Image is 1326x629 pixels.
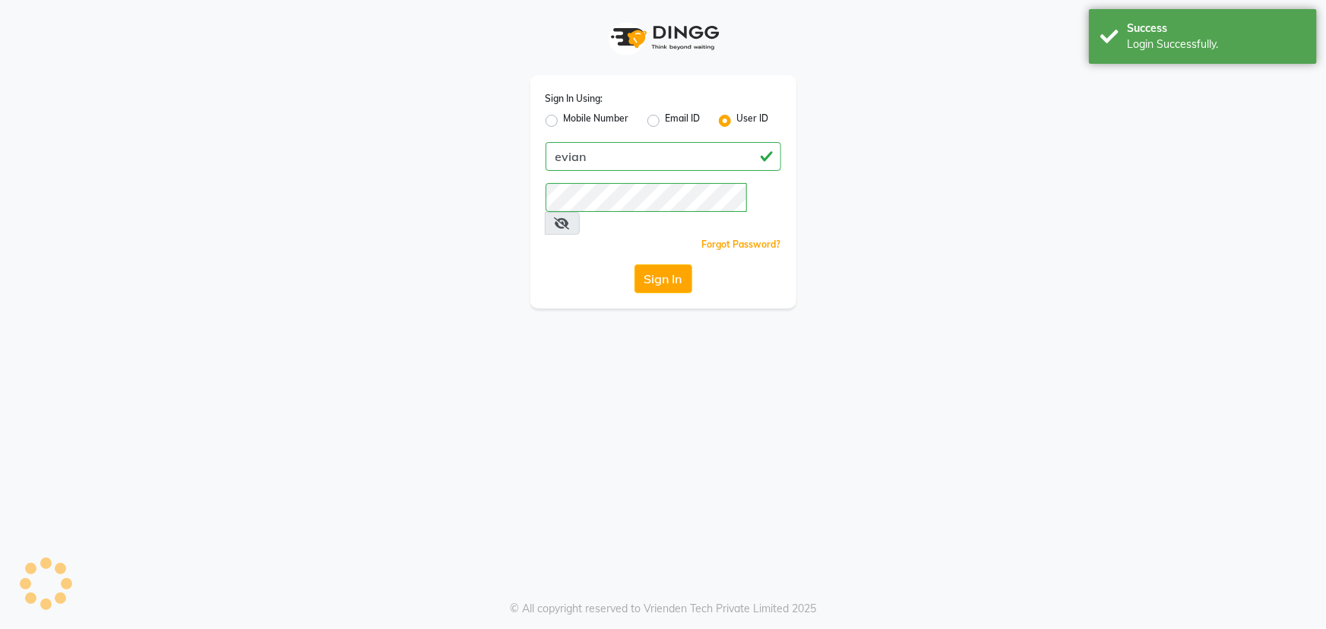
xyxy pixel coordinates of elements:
button: Sign In [635,264,692,293]
label: User ID [737,112,769,130]
input: Username [546,142,781,171]
input: Username [546,183,747,212]
a: Forgot Password? [702,239,781,250]
label: Mobile Number [564,112,629,130]
div: Success [1127,21,1305,36]
label: Email ID [666,112,701,130]
label: Sign In Using: [546,92,603,106]
img: logo1.svg [603,15,724,60]
div: Login Successfully. [1127,36,1305,52]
